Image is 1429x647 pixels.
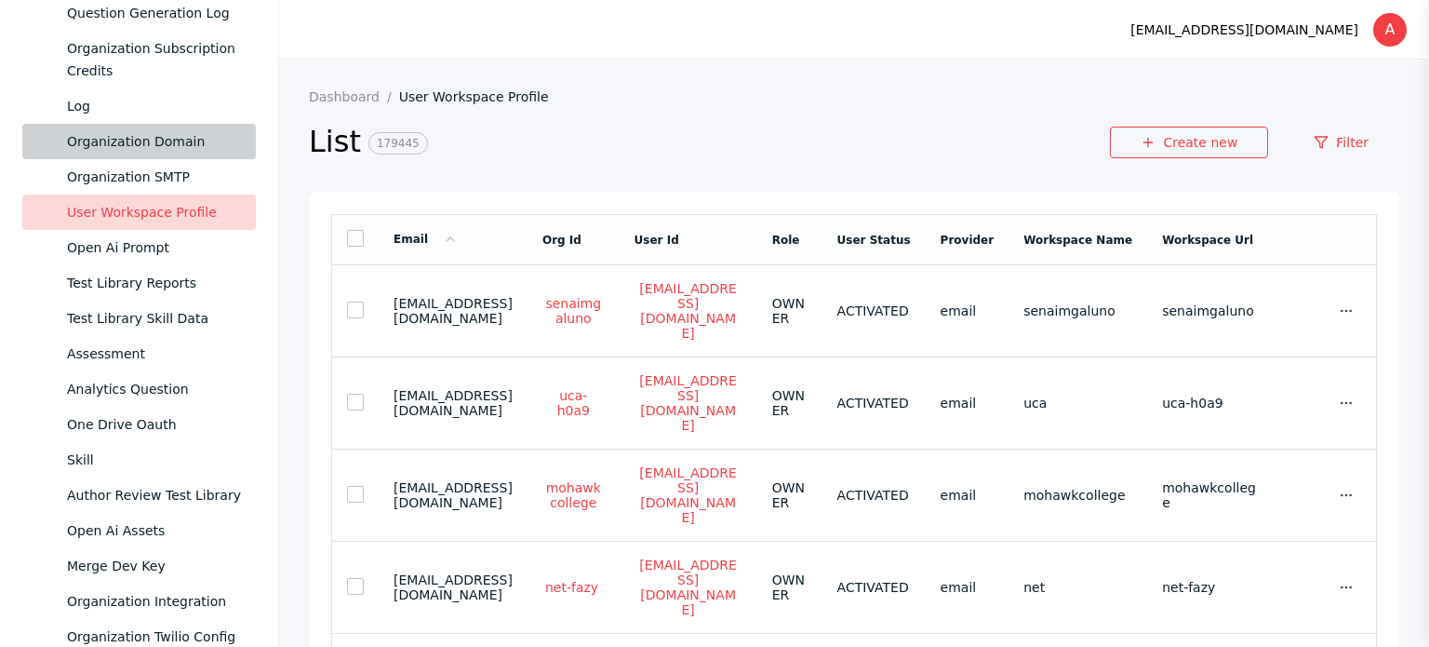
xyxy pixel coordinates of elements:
div: Assessment [67,343,241,365]
span: 179445 [368,132,428,155]
div: Analytics Question [67,378,241,400]
a: Provider [941,234,995,247]
div: A [1373,13,1407,47]
a: User Workspace Profile [399,89,564,104]
div: Organization Subscription Credits [67,37,241,82]
section: ACTIVATED [837,396,911,411]
a: Organization Integration [22,584,256,619]
section: senaimgaluno [1162,303,1257,318]
div: Organization Domain [67,130,241,153]
a: senaimgaluno [542,295,605,327]
section: OWNER [772,296,808,326]
section: [EMAIL_ADDRESS][DOMAIN_NAME] [394,388,513,418]
section: ACTIVATED [837,580,911,595]
section: senaimgaluno [1023,303,1132,318]
div: One Drive Oauth [67,413,241,436]
a: One Drive Oauth [22,407,256,442]
div: Organization SMTP [67,166,241,188]
a: Author Review Test Library [22,478,256,513]
a: [EMAIL_ADDRESS][DOMAIN_NAME] [634,557,742,618]
section: email [941,396,995,411]
a: Workspace Name [1023,234,1132,247]
section: uca-h0a9 [1162,396,1257,411]
div: Log [67,95,241,117]
section: net-fazy [1162,580,1257,595]
div: Merge Dev Key [67,555,241,577]
section: ACTIVATED [837,303,911,318]
section: [EMAIL_ADDRESS][DOMAIN_NAME] [394,573,513,602]
a: User Workspace Profile [22,195,256,230]
a: Create new [1110,127,1268,158]
a: Dashboard [309,89,399,104]
section: OWNER [772,573,808,602]
a: Analytics Question [22,371,256,407]
section: email [941,303,995,318]
section: email [941,580,995,595]
section: mohawkcollege [1162,480,1257,510]
section: ACTIVATED [837,488,911,503]
a: Log [22,88,256,124]
a: mohawkcollege [542,479,605,511]
div: Test Library Reports [67,272,241,294]
section: [EMAIL_ADDRESS][DOMAIN_NAME] [394,296,513,326]
section: OWNER [772,388,808,418]
div: Open Ai Prompt [67,236,241,259]
div: Author Review Test Library [67,484,241,506]
a: net-fazy [542,579,601,596]
section: OWNER [772,480,808,510]
a: Test Library Skill Data [22,301,256,336]
div: Open Ai Assets [67,519,241,542]
a: Organization Subscription Credits [22,31,256,88]
section: email [941,488,995,503]
a: Test Library Reports [22,265,256,301]
a: Open Ai Prompt [22,230,256,265]
a: Merge Dev Key [22,548,256,584]
div: User Workspace Profile [67,201,241,223]
a: User Status [837,234,911,247]
h2: List [309,123,1110,162]
div: Question Generation Log [67,2,241,24]
section: uca [1023,396,1132,411]
a: Workspace Url [1162,234,1253,247]
a: Org Id [542,234,581,247]
div: Organization Integration [67,590,241,613]
a: Organization SMTP [22,159,256,195]
div: Skill [67,449,241,471]
a: Skill [22,442,256,478]
a: Email [394,233,458,246]
section: [EMAIL_ADDRESS][DOMAIN_NAME] [394,480,513,510]
div: Test Library Skill Data [67,307,241,330]
a: Filter [1283,127,1399,158]
a: Organization Domain [22,124,256,159]
section: mohawkcollege [1023,488,1132,503]
a: uca-h0a9 [542,387,605,419]
a: [EMAIL_ADDRESS][DOMAIN_NAME] [634,465,742,526]
section: net [1023,580,1132,595]
a: User Id [634,234,679,247]
a: [EMAIL_ADDRESS][DOMAIN_NAME] [634,280,742,342]
a: Open Ai Assets [22,513,256,548]
a: [EMAIL_ADDRESS][DOMAIN_NAME] [634,372,742,434]
a: Role [772,234,800,247]
div: [EMAIL_ADDRESS][DOMAIN_NAME] [1130,19,1358,41]
a: Assessment [22,336,256,371]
